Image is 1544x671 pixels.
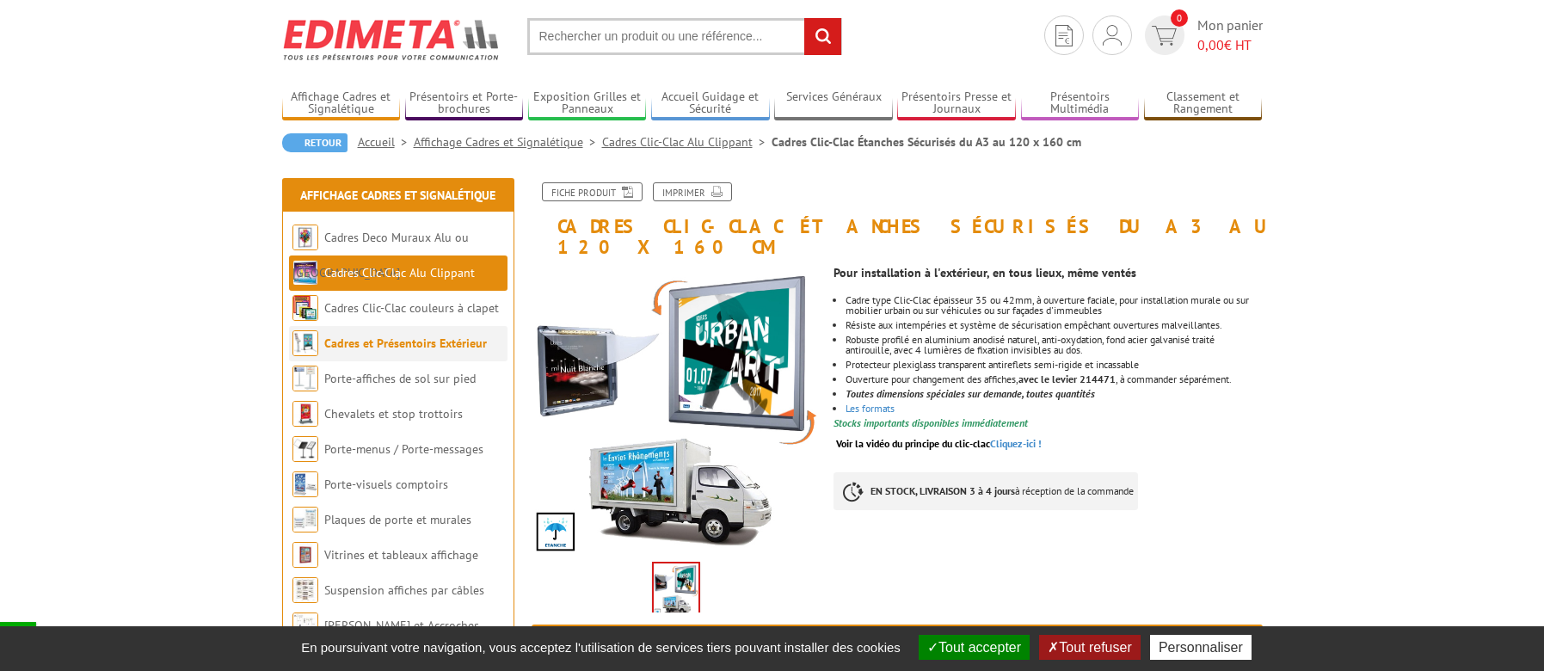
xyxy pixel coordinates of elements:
button: Tout accepter [919,635,1030,660]
span: 0 [1171,9,1188,27]
button: Personnaliser (fenêtre modale) [1150,635,1252,660]
a: Exposition Grilles et Panneaux [528,89,647,118]
button: Tout refuser [1039,635,1140,660]
img: clic_clac_cadro_clic_215356.jpg [532,266,821,556]
img: Plaques de porte et murales [292,507,318,532]
li: Robuste profilé en aluminium anodisé naturel, anti-oxydation, fond acier galvanisé traité antirou... [846,335,1262,355]
a: Affichage Cadres et Signalétique [282,89,401,118]
li: Protecteur plexiglass transparent antireflets semi-rigide et incassable [846,360,1262,370]
img: Porte-menus / Porte-messages [292,436,318,462]
a: Cadres Clic-Clac couleurs à clapet [324,300,499,316]
span: Voir la vidéo du principe du clic-clac [836,437,990,450]
a: Cadres Deco Muraux Alu ou [GEOGRAPHIC_DATA] [292,230,469,280]
a: devis rapide 0 Mon panier 0,00€ HT [1141,15,1263,55]
a: Services Généraux [774,89,893,118]
li: Cadre type Clic-Clac épaisseur 35 ou 42mm, à ouverture faciale, pour installation murale ou sur m... [846,295,1262,316]
img: devis rapide [1055,25,1073,46]
img: Vitrines et tableaux affichage [292,542,318,568]
h3: Etablir un devis ou passer commande [1000,625,1263,659]
a: Fiche produit [542,182,643,201]
a: Affichage Cadres et Signalétique [300,188,495,203]
img: Chevalets et stop trottoirs [292,401,318,427]
img: Porte-visuels comptoirs [292,471,318,497]
a: Affichage Cadres et Signalétique [414,134,602,150]
img: Cadres Deco Muraux Alu ou Bois [292,225,318,250]
a: Vitrines et tableaux affichage [324,547,478,563]
span: Mon panier [1197,15,1263,55]
span: En poursuivant votre navigation, vous acceptez l'utilisation de services tiers pouvant installer ... [292,640,909,655]
img: Cadres Clic-Clac couleurs à clapet [292,295,318,321]
img: Suspension affiches par câbles [292,577,318,603]
a: Porte-menus / Porte-messages [324,441,483,457]
a: Porte-visuels comptoirs [324,477,448,492]
a: Retour [282,133,348,152]
span: 0,00 [1197,36,1224,53]
a: Présentoirs et Porte-brochures [405,89,524,118]
a: Suspension affiches par câbles [324,582,484,598]
a: Classement et Rangement [1144,89,1263,118]
input: Rechercher un produit ou une référence... [527,18,842,55]
a: Imprimer [653,182,732,201]
strong: avec le levier 214471 [1018,372,1116,385]
em: Toutes dimensions spéciales sur demande, toutes quantités [846,387,1095,400]
img: devis rapide [1152,26,1177,46]
img: Cadres et Présentoirs Extérieur [292,330,318,356]
strong: Pour installation à l'extérieur, en tous lieux, même ventés [834,265,1136,280]
a: Accueil [358,134,414,150]
img: Cimaises et Accroches tableaux [292,613,318,638]
h1: Cadres Clic-Clac Étanches Sécurisés du A3 au 120 x 160 cm [519,182,1276,257]
a: Présentoirs Presse et Journaux [897,89,1016,118]
li: Cadres Clic-Clac Étanches Sécurisés du A3 au 120 x 160 cm [772,133,1081,151]
input: rechercher [804,18,841,55]
a: Cadres et Présentoirs Extérieur [324,335,487,351]
p: Prix indiqué HT [547,625,629,659]
a: Cadres Clic-Clac Alu Clippant [602,134,772,150]
li: Ouverture pour changement des affiches, , à commander séparément. [846,374,1262,385]
a: Cadres Clic-Clac Alu Clippant [324,265,475,280]
a: [PERSON_NAME] et Accroches tableaux [292,618,479,668]
a: Voir la vidéo du principe du clic-clacCliquez-ici ! [836,437,1042,450]
a: Accueil Guidage et Sécurité [651,89,770,118]
p: à réception de la commande [834,472,1138,510]
strong: EN STOCK, LIVRAISON 3 à 4 jours [870,484,1015,497]
img: clic_clac_cadro_clic_215356.jpg [654,563,698,617]
li: Résiste aux intempéries et système de sécurisation empêchant ouvertures malveillantes. [846,320,1262,330]
a: Présentoirs Multimédia [1021,89,1140,118]
a: Plaques de porte et murales [324,512,471,527]
a: Porte-affiches de sol sur pied [324,371,476,386]
img: Edimeta [282,8,501,71]
a: Les formats [846,402,895,415]
font: Stocks importants disponibles immédiatement [834,416,1028,429]
img: devis rapide [1103,25,1122,46]
img: Porte-affiches de sol sur pied [292,366,318,391]
a: Chevalets et stop trottoirs [324,406,463,422]
span: € HT [1197,35,1263,55]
